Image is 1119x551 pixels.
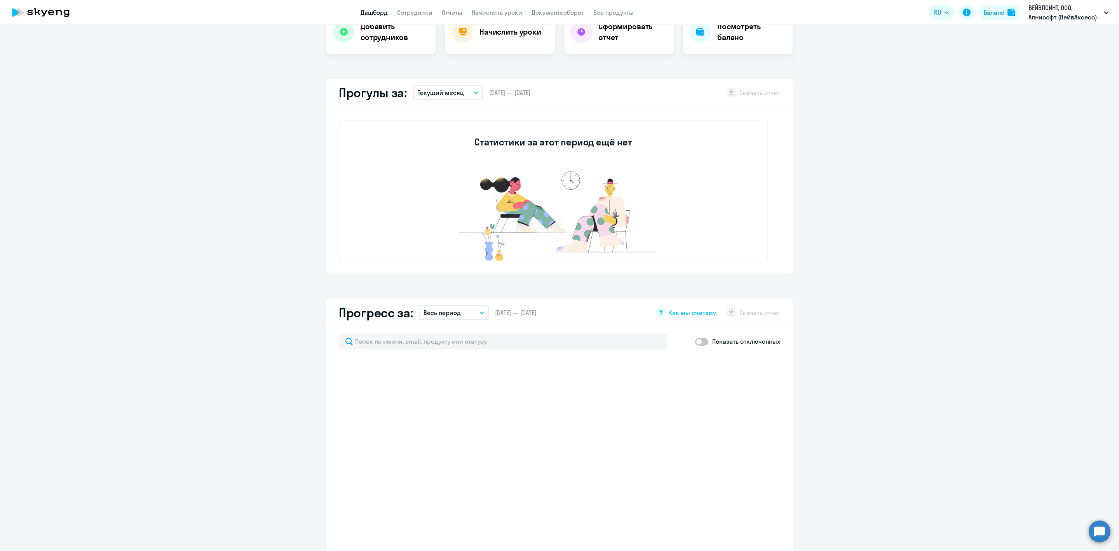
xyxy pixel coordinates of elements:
h3: Статистики за этот период ещё нет [474,136,632,148]
h4: Сформировать отчет [598,21,668,43]
p: Текущий месяц [418,88,464,97]
p: ВЕЙВПОИНТ, ООО, Алнисофт (ВейвАксесс) [1028,3,1101,22]
div: Баланс [984,8,1004,17]
img: balance [1007,9,1015,16]
button: ВЕЙВПОИНТ, ООО, Алнисофт (ВейвАксесс) [1025,3,1112,22]
button: Весь период [419,305,489,320]
a: Все продукты [593,9,634,16]
a: Сотрудники [397,9,432,16]
button: Балансbalance [979,5,1020,20]
a: Документооборот [532,9,584,16]
span: [DATE] — [DATE] [495,308,536,317]
h4: Добавить сотрудников [361,21,430,43]
button: RU [929,5,954,20]
h2: Прогресс за: [339,305,413,320]
span: Как мы считаем [669,308,717,317]
h2: Прогулы за: [339,85,407,100]
img: no-data [437,167,670,261]
h4: Начислить уроки [479,26,541,37]
a: Дашборд [361,9,388,16]
span: [DATE] — [DATE] [489,88,530,97]
p: Показать отключенных [712,337,780,346]
input: Поиск по имени, email, продукту или статусу [339,334,668,349]
p: Весь период [424,308,461,317]
a: Отчеты [442,9,462,16]
h4: Посмотреть баланс [717,21,786,43]
button: Текущий месяц [413,85,483,100]
a: Начислить уроки [472,9,522,16]
span: RU [934,8,941,17]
